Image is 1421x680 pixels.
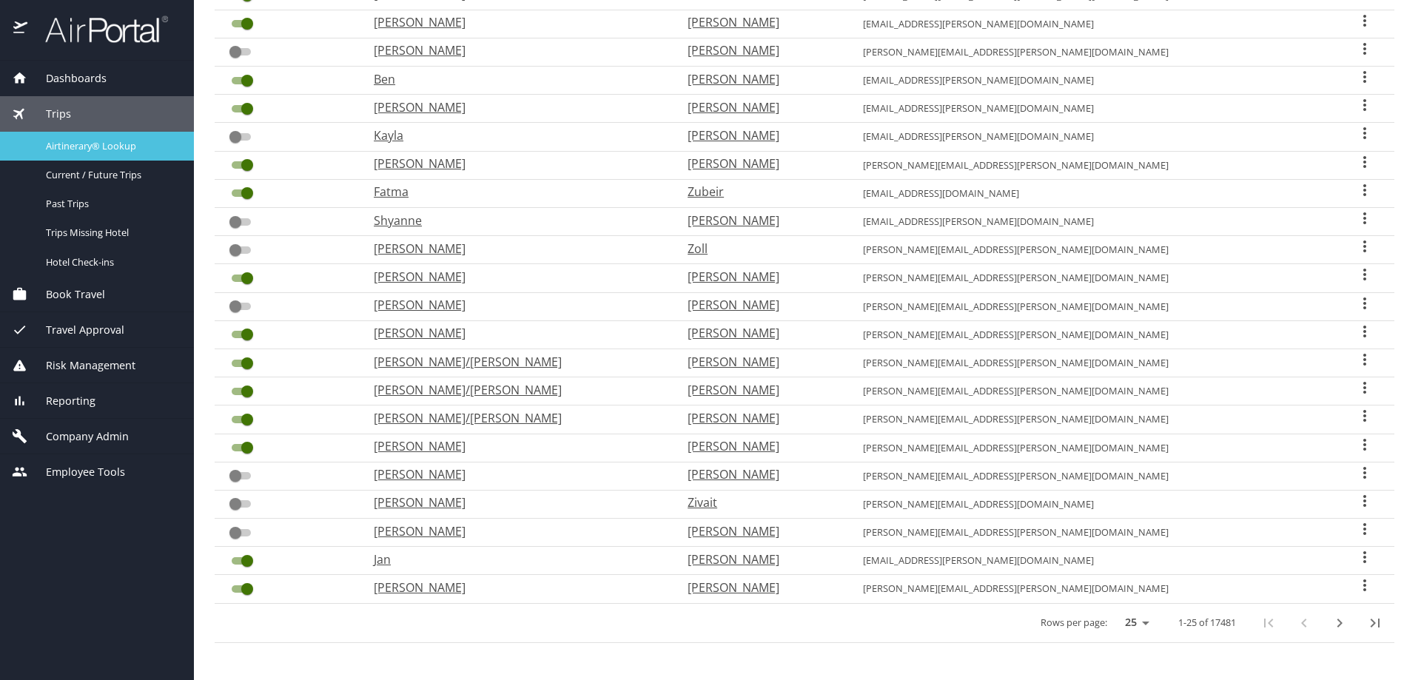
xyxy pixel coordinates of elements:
p: [PERSON_NAME] [374,465,658,483]
p: [PERSON_NAME] [688,98,833,116]
p: [PERSON_NAME] [374,494,658,511]
img: icon-airportal.png [13,15,29,44]
p: [PERSON_NAME] [688,522,833,540]
p: [PERSON_NAME] [688,41,833,59]
p: [PERSON_NAME] [688,437,833,455]
td: [PERSON_NAME][EMAIL_ADDRESS][PERSON_NAME][DOMAIN_NAME] [851,264,1334,292]
td: [EMAIL_ADDRESS][PERSON_NAME][DOMAIN_NAME] [851,123,1334,151]
p: [PERSON_NAME] [688,353,833,371]
td: [PERSON_NAME][EMAIL_ADDRESS][PERSON_NAME][DOMAIN_NAME] [851,236,1334,264]
p: [PERSON_NAME] [688,296,833,314]
p: [PERSON_NAME] [374,155,658,172]
p: [PERSON_NAME] [688,579,833,596]
p: [PERSON_NAME] [688,268,833,286]
td: [EMAIL_ADDRESS][PERSON_NAME][DOMAIN_NAME] [851,547,1334,575]
p: [PERSON_NAME] [374,324,658,342]
span: Dashboards [27,70,107,87]
p: [PERSON_NAME]/[PERSON_NAME] [374,381,658,399]
td: [PERSON_NAME][EMAIL_ADDRESS][PERSON_NAME][DOMAIN_NAME] [851,519,1334,547]
span: Book Travel [27,286,105,303]
p: [PERSON_NAME] [374,13,658,31]
span: Risk Management [27,357,135,374]
td: [EMAIL_ADDRESS][PERSON_NAME][DOMAIN_NAME] [851,67,1334,95]
p: Zivait [688,494,833,511]
p: [PERSON_NAME] [688,324,833,342]
img: airportal-logo.png [29,15,168,44]
p: Zubeir [688,183,833,201]
p: 1-25 of 17481 [1178,618,1236,627]
p: [PERSON_NAME] [688,551,833,568]
p: Shyanne [374,212,658,229]
td: [PERSON_NAME][EMAIL_ADDRESS][DOMAIN_NAME] [851,490,1334,518]
span: Trips [27,106,71,122]
span: Current / Future Trips [46,168,176,182]
p: [PERSON_NAME] [374,98,658,116]
td: [PERSON_NAME][EMAIL_ADDRESS][PERSON_NAME][DOMAIN_NAME] [851,462,1334,490]
p: [PERSON_NAME] [374,437,658,455]
span: Company Admin [27,428,129,445]
td: [EMAIL_ADDRESS][PERSON_NAME][DOMAIN_NAME] [851,95,1334,123]
p: Rows per page: [1041,618,1107,627]
p: [PERSON_NAME] [374,268,658,286]
button: last page [1357,605,1393,641]
td: [PERSON_NAME][EMAIL_ADDRESS][PERSON_NAME][DOMAIN_NAME] [851,434,1334,462]
span: Employee Tools [27,464,125,480]
select: rows per page [1113,612,1155,634]
button: next page [1322,605,1357,641]
td: [PERSON_NAME][EMAIL_ADDRESS][PERSON_NAME][DOMAIN_NAME] [851,575,1334,603]
p: [PERSON_NAME]/[PERSON_NAME] [374,409,658,427]
p: [PERSON_NAME] [374,522,658,540]
p: Ben [374,70,658,88]
p: Kayla [374,127,658,144]
td: [EMAIL_ADDRESS][PERSON_NAME][DOMAIN_NAME] [851,10,1334,38]
p: Jan [374,551,658,568]
p: [PERSON_NAME]/[PERSON_NAME] [374,353,658,371]
td: [PERSON_NAME][EMAIL_ADDRESS][PERSON_NAME][DOMAIN_NAME] [851,320,1334,349]
td: [PERSON_NAME][EMAIL_ADDRESS][PERSON_NAME][DOMAIN_NAME] [851,292,1334,320]
td: [PERSON_NAME][EMAIL_ADDRESS][PERSON_NAME][DOMAIN_NAME] [851,151,1334,179]
span: Past Trips [46,197,176,211]
span: Airtinerary® Lookup [46,139,176,153]
span: Reporting [27,393,95,409]
td: [PERSON_NAME][EMAIL_ADDRESS][PERSON_NAME][DOMAIN_NAME] [851,349,1334,377]
p: Fatma [374,183,658,201]
p: [PERSON_NAME] [688,409,833,427]
p: [PERSON_NAME] [688,127,833,144]
span: Hotel Check-ins [46,255,176,269]
p: [PERSON_NAME] [374,296,658,314]
span: Travel Approval [27,322,124,338]
p: [PERSON_NAME] [688,465,833,483]
p: [PERSON_NAME] [688,212,833,229]
p: Zoll [688,240,833,257]
span: Trips Missing Hotel [46,226,176,240]
p: [PERSON_NAME] [374,240,658,257]
p: [PERSON_NAME] [688,155,833,172]
p: [PERSON_NAME] [374,579,658,596]
p: [PERSON_NAME] [688,381,833,399]
td: [PERSON_NAME][EMAIL_ADDRESS][PERSON_NAME][DOMAIN_NAME] [851,377,1334,405]
td: [PERSON_NAME][EMAIL_ADDRESS][PERSON_NAME][DOMAIN_NAME] [851,405,1334,434]
td: [EMAIL_ADDRESS][PERSON_NAME][DOMAIN_NAME] [851,208,1334,236]
p: [PERSON_NAME] [374,41,658,59]
p: [PERSON_NAME] [688,70,833,88]
p: [PERSON_NAME] [688,13,833,31]
td: [PERSON_NAME][EMAIL_ADDRESS][PERSON_NAME][DOMAIN_NAME] [851,38,1334,66]
td: [EMAIL_ADDRESS][DOMAIN_NAME] [851,179,1334,207]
